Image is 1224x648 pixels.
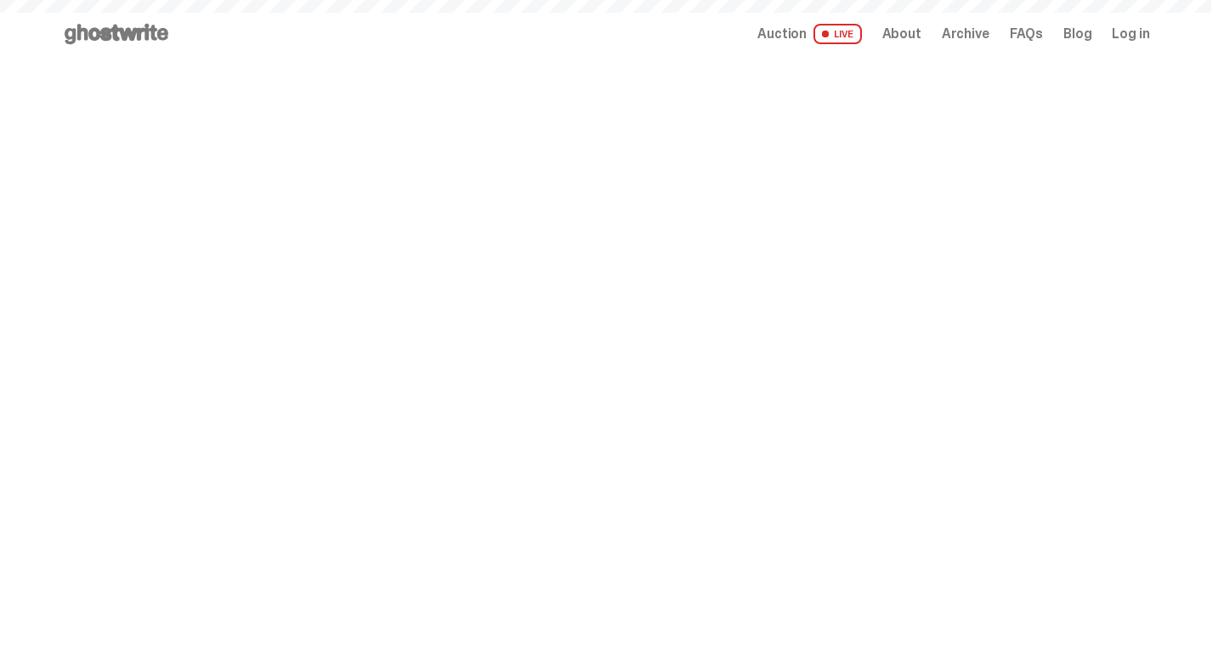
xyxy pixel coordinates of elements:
[813,24,862,44] span: LIVE
[942,27,989,41] a: Archive
[1063,27,1091,41] a: Blog
[1010,27,1043,41] a: FAQs
[757,24,861,44] a: Auction LIVE
[1112,27,1149,41] a: Log in
[882,27,921,41] a: About
[757,27,807,41] span: Auction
